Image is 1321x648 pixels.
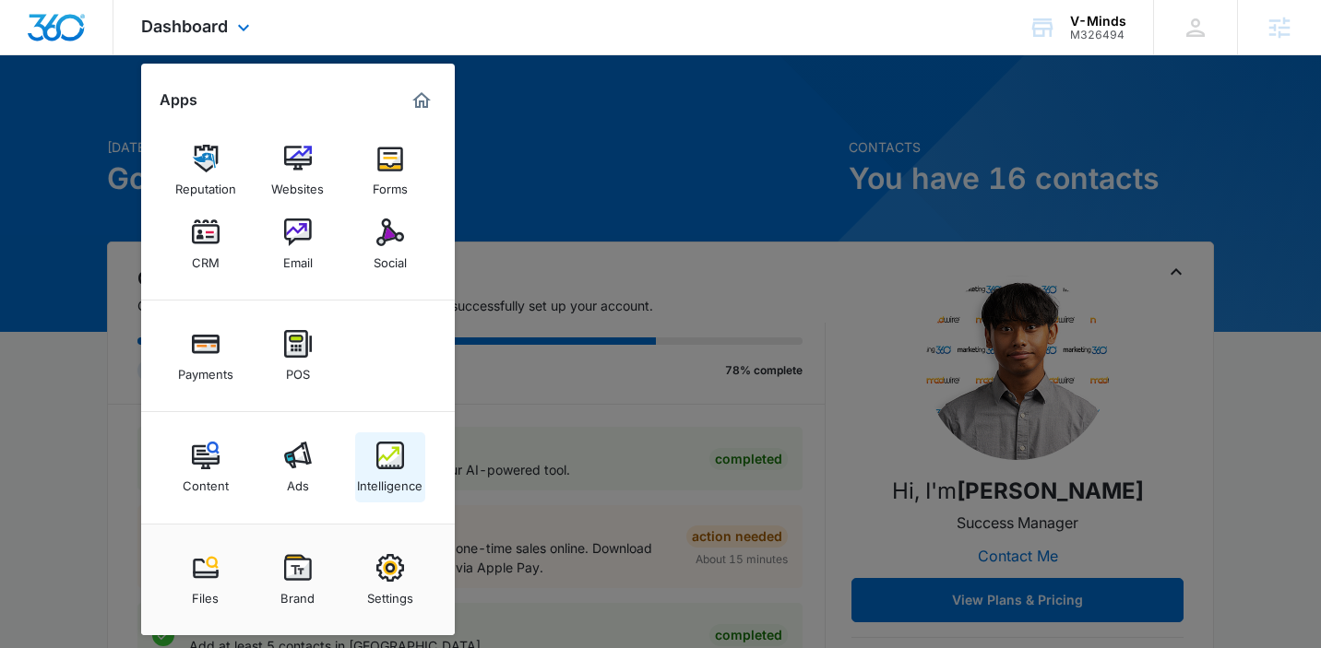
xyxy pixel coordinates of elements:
div: CRM [192,246,220,270]
div: POS [286,358,310,382]
a: Brand [263,545,333,615]
div: Reputation [175,172,236,196]
a: Marketing 360® Dashboard [407,86,436,115]
a: Content [171,432,241,502]
a: Reputation [171,135,241,206]
div: Domain Overview [70,109,165,121]
a: Websites [263,135,333,206]
a: Payments [171,321,241,391]
a: Settings [355,545,425,615]
div: v 4.0.24 [52,29,90,44]
div: Content [183,469,229,493]
a: POS [263,321,333,391]
a: Ads [263,432,333,502]
div: account id [1070,29,1126,41]
div: account name [1070,14,1126,29]
a: CRM [171,209,241,279]
img: tab_domain_overview_orange.svg [50,107,65,122]
div: Domain: [DOMAIN_NAME] [48,48,203,63]
div: Email [283,246,313,270]
a: Files [171,545,241,615]
a: Intelligence [355,432,425,502]
img: logo_orange.svg [30,29,44,44]
div: Forms [373,172,408,196]
div: Brand [280,582,315,606]
a: Email [263,209,333,279]
img: website_grey.svg [30,48,44,63]
div: Payments [178,358,233,382]
div: Keywords by Traffic [204,109,311,121]
div: Intelligence [357,469,422,493]
div: Settings [367,582,413,606]
img: tab_keywords_by_traffic_grey.svg [184,107,198,122]
div: Websites [271,172,324,196]
a: Forms [355,135,425,206]
span: Dashboard [141,17,228,36]
a: Social [355,209,425,279]
div: Social [374,246,407,270]
h2: Apps [160,91,197,109]
div: Ads [287,469,309,493]
div: Files [192,582,219,606]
